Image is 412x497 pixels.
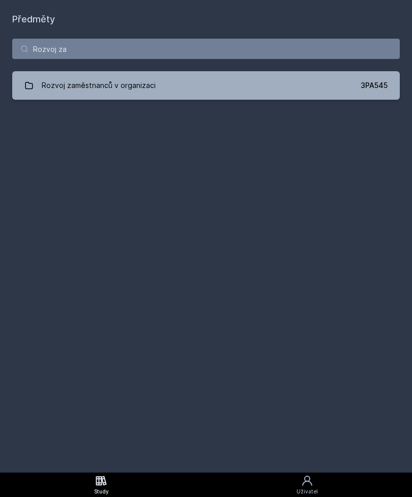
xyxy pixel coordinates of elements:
div: Study [94,488,109,495]
div: 3PA545 [361,80,388,91]
input: Název nebo ident předmětu… [12,39,400,59]
div: Uživatel [297,488,318,495]
a: Rozvoj zaměstnanců v organizaci 3PA545 [12,71,400,100]
h1: Předměty [12,12,400,26]
div: Rozvoj zaměstnanců v organizaci [42,75,156,96]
